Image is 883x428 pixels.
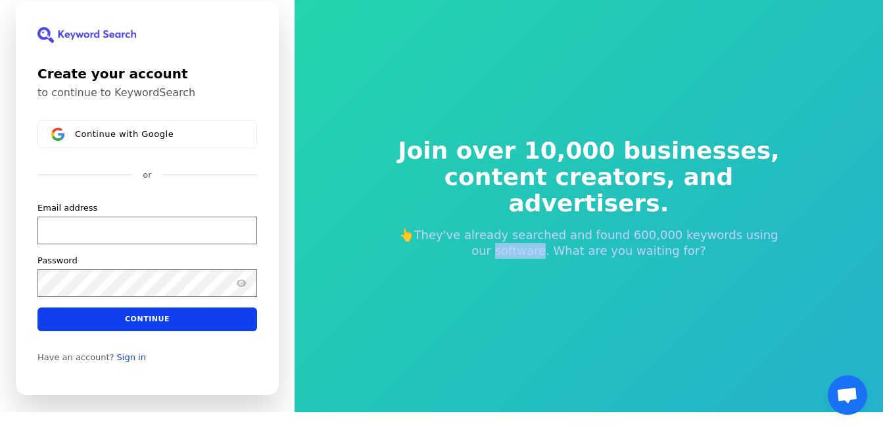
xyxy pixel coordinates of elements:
button: Sign in with GoogleContinue with Google [37,120,257,148]
img: Sign in with Google [51,128,64,141]
label: Password [37,255,78,267]
span: Have an account? [37,352,114,363]
span: Continue with Google [75,129,174,140]
a: Sign in [117,352,146,363]
span: content creators, and advertisers. [389,164,789,217]
img: KeywordSearch [37,27,136,43]
button: Show password [233,275,249,291]
p: 👆They've already searched and found 600,000 keywords using our software. What are you waiting for? [389,227,789,259]
span: Join over 10,000 businesses, [389,138,789,164]
p: to continue to KeywordSearch [37,86,257,99]
button: Continue [37,308,257,331]
h1: Create your account [37,64,257,84]
label: Email address [37,202,97,214]
p: or [143,169,151,181]
a: Open chat [828,375,867,415]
